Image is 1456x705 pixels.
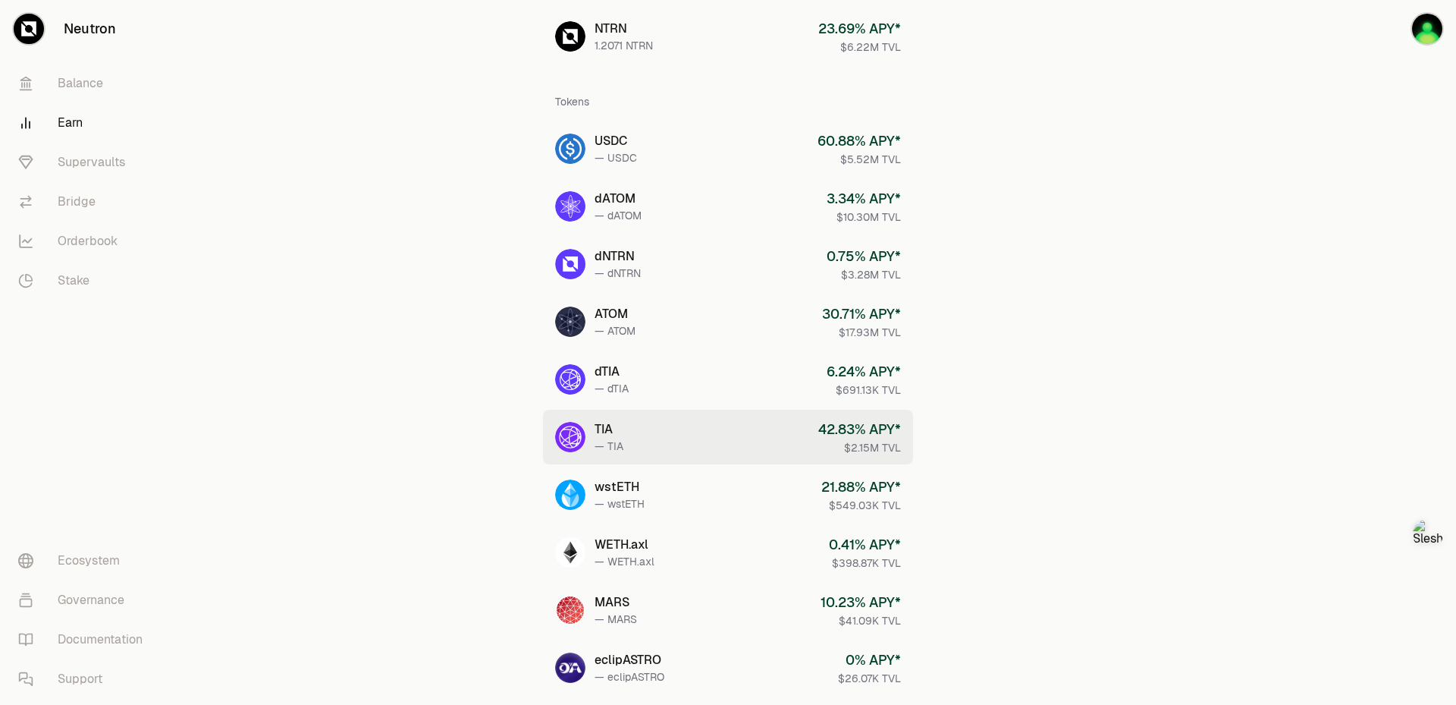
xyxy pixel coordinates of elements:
img: MARS [555,595,585,625]
div: $10.30M TVL [827,209,901,225]
div: $17.93M TVL [822,325,901,340]
img: wstETH [555,480,585,510]
a: Ecosystem [6,541,164,581]
div: wstETH [595,478,645,496]
div: USDC [595,132,637,150]
div: ATOM [595,305,635,323]
div: — TIA [595,439,623,454]
div: $41.09K TVL [821,613,901,628]
div: — dATOM [595,208,642,223]
div: 30.71 % APY* [822,304,901,325]
img: Adi Wallet [1412,14,1442,44]
div: $398.87K TVL [829,556,901,571]
div: $26.07K TVL [838,671,901,686]
div: $6.22M TVL [818,39,901,55]
div: 10.23 % APY* [821,592,901,613]
div: 21.88 % APY* [821,477,901,498]
div: Open Slesh AI Assistant (drag to move) [1413,519,1443,549]
img: dATOM [555,191,585,222]
a: dNTRNdNTRN— dNTRN0.75% APY*$3.28M TVL [543,237,913,291]
div: 60.88 % APY* [817,131,901,152]
img: dTIA [555,364,585,395]
a: ATOMATOM— ATOM30.71% APY*$17.93M TVL [543,294,913,349]
a: dTIAdTIA— dTIA6.24% APY*$691.13K TVL [543,352,913,407]
div: 42.83 % APY* [818,419,901,440]
a: Support [6,659,164,699]
div: dATOM [595,190,642,208]
a: Governance [6,581,164,620]
div: Tokens [555,94,589,109]
img: NTRN [555,21,585,52]
div: — USDC [595,150,637,165]
img: WETH.axl [555,537,585,568]
a: Bridge [6,182,164,222]
div: NTRN [595,20,653,38]
div: — MARS [595,612,637,627]
div: WETH.axl [595,536,654,554]
a: Balance [6,64,164,103]
div: $3.28M TVL [827,267,901,282]
a: Orderbook [6,222,164,261]
a: Supervaults [6,143,164,182]
div: 0 % APY* [838,650,901,671]
a: USDCUSDC— USDC60.88% APY*$5.52M TVL [543,121,913,176]
div: — wstETH [595,496,645,511]
div: MARS [595,593,637,612]
a: NTRNNTRN1.2071 NTRN23.69% APY*$6.22M TVL [543,9,913,64]
div: $2.15M TVL [818,440,901,455]
a: Stake [6,261,164,301]
a: MARSMARS— MARS10.23% APY*$41.09K TVL [543,583,913,637]
img: TIA [555,422,585,452]
img: dNTRN [555,249,585,279]
div: $5.52M TVL [817,152,901,167]
img: Slesh [1413,519,1443,549]
div: — eclipASTRO [595,669,664,685]
a: dATOMdATOM— dATOM3.34% APY*$10.30M TVL [543,179,913,234]
div: eclipASTRO [595,651,664,669]
a: wstETHwstETH— wstETH21.88% APY*$549.03K TVL [543,467,913,522]
div: — dTIA [595,381,629,396]
a: TIATIA— TIA42.83% APY*$2.15M TVL [543,410,913,464]
img: USDC [555,134,585,164]
div: $549.03K TVL [821,498,901,513]
a: eclipASTROeclipASTRO— eclipASTRO0% APY*$26.07K TVL [543,640,913,695]
img: ATOM [555,307,585,337]
a: Documentation [6,620,164,659]
div: dNTRN [595,247,641,266]
div: 3.34 % APY* [827,188,901,209]
a: Earn [6,103,164,143]
img: eclipASTRO [555,653,585,683]
div: $691.13K TVL [827,382,901,398]
div: — WETH.axl [595,554,654,569]
div: 0.41 % APY* [829,534,901,556]
div: 23.69 % APY* [818,18,901,39]
a: WETH.axlWETH.axl— WETH.axl0.41% APY*$398.87K TVL [543,525,913,580]
div: 1.2071 NTRN [595,38,653,53]
div: — dNTRN [595,266,641,281]
div: 6.24 % APY* [827,361,901,382]
div: TIA [595,420,623,439]
div: — ATOM [595,323,635,338]
div: 0.75 % APY* [827,246,901,267]
div: dTIA [595,363,629,381]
